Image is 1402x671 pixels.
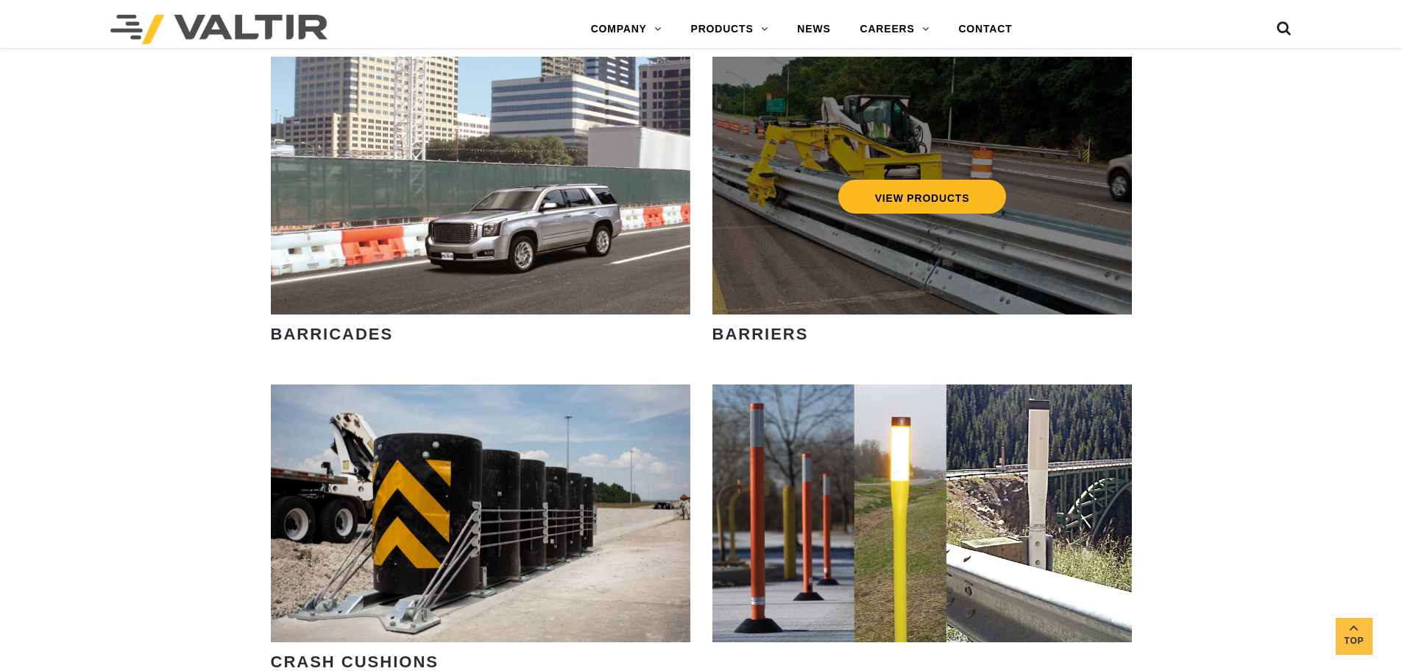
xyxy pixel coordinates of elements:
strong: BARRIERS [712,325,809,343]
a: CONTACT [943,15,1027,44]
a: VIEW PRODUCTS [838,180,1006,214]
a: COMPANY [576,15,676,44]
a: CAREERS [846,15,944,44]
strong: BARRICADES [271,325,394,343]
a: Top [1336,618,1373,655]
img: Valtir [110,15,328,44]
strong: CRASH CUSHIONS [271,653,439,671]
span: Top [1336,633,1373,650]
a: PRODUCTS [676,15,783,44]
a: NEWS [782,15,845,44]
